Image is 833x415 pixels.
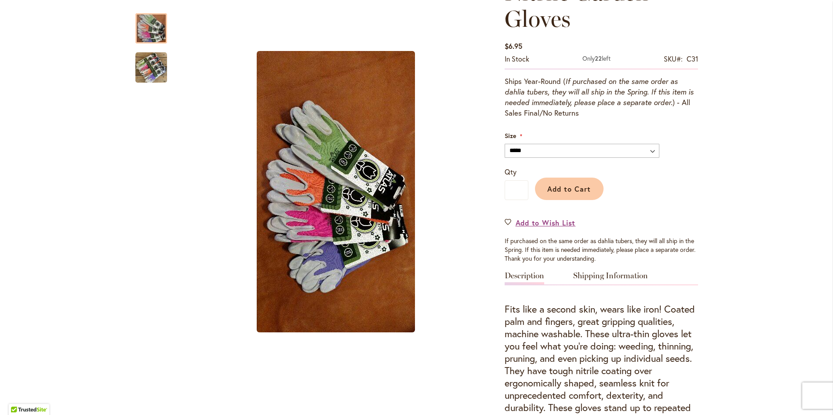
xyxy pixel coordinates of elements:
strong: SKU [664,54,683,63]
div: Qty [582,54,611,64]
span: Qty [505,167,517,176]
img: c31-atlas-gloves-multicolor-001.jpg [257,51,415,332]
span: Size [505,131,516,140]
a: Shipping Information [573,272,648,284]
p: Ships Year-Round ( ) - All Sales Final/No Returns [505,76,698,118]
div: Availability [505,54,529,64]
span: $6.95 [505,41,522,51]
div: Women's Atlas Nitrile Gloves in 4 sizes [176,4,496,379]
img: Women's Atlas Nitrile Gloves in 4 sizes [135,52,167,84]
div: Product Images [176,4,536,379]
span: Add to Cart [547,184,591,193]
i: If purchased on the same order as dahlia tubers, they will all ship in the Spring. If this item i... [505,76,694,107]
button: Add to Cart [535,178,604,200]
span: In stock [505,54,529,63]
div: If purchased on the same order as dahlia tubers, they will all ship in the Spring. If this item i... [505,237,698,263]
a: Add to Wish List [505,218,576,228]
div: C31 [687,54,698,64]
iframe: Launch Accessibility Center [7,384,31,408]
div: Women's Atlas Nitrile Gloves in 4 sizes [135,44,167,83]
strong: 22 [595,54,602,62]
span: Add to Wish List [516,218,576,228]
a: Description [505,272,544,284]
